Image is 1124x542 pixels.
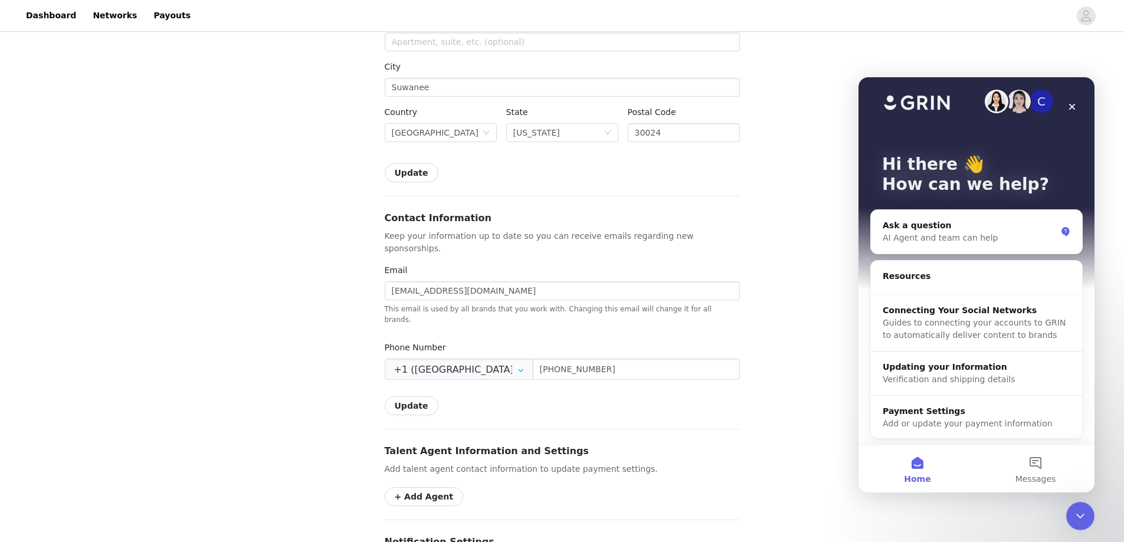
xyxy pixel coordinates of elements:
p: Add talent agent contact information to update payment settings. [385,463,740,475]
input: Postal code [628,123,740,142]
button: + Add Agent [385,487,463,506]
label: Email [385,265,408,275]
label: Country [385,107,418,117]
i: icon: down [604,129,611,137]
a: Networks [86,2,144,29]
input: Apartment, suite, etc. (optional) [385,32,740,51]
div: Georgia [513,124,560,142]
iframe: Intercom live chat [1066,502,1094,530]
label: City [385,62,401,71]
h3: Contact Information [385,211,740,225]
label: Phone Number [385,343,446,352]
iframe: Intercom live chat [858,77,1094,492]
label: State [506,107,528,117]
i: icon: down [483,129,490,137]
input: City [385,78,740,97]
div: This email is used by all brands that you work with. Changing this email will change it for all b... [385,301,740,325]
label: Postal Code [628,107,676,117]
div: United States [392,124,479,142]
button: Update [385,163,438,182]
input: (XXX) XXX-XXXX [533,359,740,380]
input: Country [385,359,533,380]
a: Payouts [146,2,198,29]
button: Update [385,396,438,415]
h3: Talent Agent Information and Settings [385,444,740,458]
p: Keep your information up to date so you can receive emails regarding new sponsorships. [385,230,740,255]
a: Dashboard [19,2,83,29]
div: avatar [1080,6,1092,25]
